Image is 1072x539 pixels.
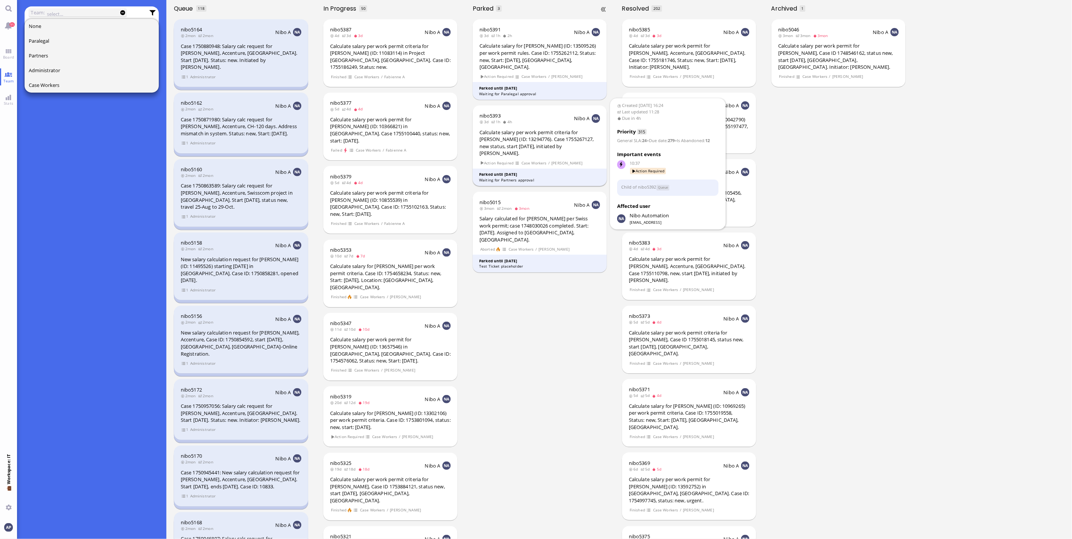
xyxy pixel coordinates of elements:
[330,26,351,33] a: nibo5387
[873,29,889,36] span: Nibo A
[181,140,189,146] span: view 1 items
[181,519,202,526] a: nibo5168
[479,199,501,206] a: nibo5015
[293,315,301,323] img: NA
[330,400,344,405] span: 20d
[741,168,749,176] img: NA
[724,102,739,109] span: Nibo A
[384,74,405,80] span: Fabienne A
[574,201,590,208] span: Nibo A
[181,166,202,173] span: nibo5160
[330,220,346,227] span: Finished
[354,74,380,80] span: Case Workers
[535,246,537,252] span: /
[574,29,590,36] span: Nibo A
[181,386,202,393] span: nibo5172
[521,73,547,80] span: Case Workers
[330,460,351,466] span: nibo5325
[642,138,647,143] strong: 24
[342,180,354,185] span: 4d
[548,73,550,80] span: /
[29,23,41,29] span: None
[629,313,650,319] span: nibo5373
[381,367,383,373] span: /
[647,138,649,143] span: +
[617,128,636,135] span: Priority
[574,115,590,122] span: Nibo A
[293,168,301,176] img: NA
[372,434,397,440] span: Case Workers
[629,434,645,440] span: Finished
[181,182,301,210] div: Case 1750863589: Salary calc request for [PERSON_NAME], Accenture, Swisscom project in [GEOGRAPHI...
[330,173,351,180] a: nibo5379
[330,246,351,253] a: nibo5353
[181,493,189,499] span: view 1 items
[1,54,16,60] span: Board
[479,42,600,70] div: Calculate salary for [PERSON_NAME] (ID: 13509526) per work permit rules. Case ID: 1755262112, Sta...
[653,434,678,440] span: Case Workers
[592,28,600,36] img: NA
[890,28,899,36] img: NA
[382,147,385,153] span: /
[629,460,650,466] a: nibo5369
[479,129,600,157] div: Calculate salary per work permit criteria for [PERSON_NAME] (ID: 13294776). Case 1755267127, new ...
[630,160,719,167] span: 10:37
[402,434,433,440] span: [PERSON_NAME]
[330,43,451,71] div: Calculate salary per work permit criteria for [PERSON_NAME] (ID: 11083114) in Project [GEOGRAPHIC...
[344,253,356,259] span: 7d
[680,73,682,80] span: /
[479,263,600,269] div: Test Ticket placeholder
[181,213,189,220] span: view 1 items
[276,29,291,36] span: Nibo A
[330,327,344,332] span: 11d
[503,33,515,38] span: 2h
[25,34,159,48] button: Paralegal
[771,4,800,13] span: Archived
[629,246,641,251] span: 4d
[330,336,451,364] div: Calculate salary per work permit for [PERSON_NAME] (ID: 13657546) in [GEOGRAPHIC_DATA], [GEOGRAPH...
[741,388,749,397] img: NA
[190,74,216,80] span: Administrator
[390,294,421,300] span: [PERSON_NAME]
[622,4,652,13] span: Resolved
[29,67,60,74] span: Administrator
[354,367,380,373] span: Case Workers
[479,172,600,177] div: Parked until [DATE]
[276,169,291,175] span: Nibo A
[629,360,645,367] span: Finished
[386,147,407,153] span: Fabienne A
[675,138,677,143] span: +
[778,26,799,33] a: nibo5046
[741,101,749,110] img: NA
[425,102,441,109] span: Nibo A
[479,112,501,119] span: nibo5393
[832,73,864,80] span: [PERSON_NAME]
[190,426,216,433] span: Administrator
[442,175,451,183] img: NA
[629,26,650,33] a: nibo5385
[425,249,441,256] span: Nibo A
[629,393,641,398] span: 5d
[425,29,441,36] span: Nibo A
[190,287,216,293] span: Administrator
[181,74,189,80] span: view 1 items
[629,239,650,246] span: nibo5383
[479,91,600,97] div: Waiting for Paralegal approval
[330,367,346,373] span: Finished
[724,29,739,36] span: Nibo A
[181,173,198,178] span: 2mon
[330,263,451,291] div: Calculate salary for [PERSON_NAME] per work permit criteria. Case ID: 1754658234, Status: new, St...
[181,106,198,112] span: 2mon
[479,119,491,124] span: 3d
[198,173,216,178] span: 2mon
[354,33,365,38] span: 3d
[813,33,830,38] span: 3mon
[653,6,660,11] span: 202
[181,452,202,459] a: nibo5170
[680,434,682,440] span: /
[330,74,346,80] span: Finished
[617,115,719,122] span: Due in 4h
[652,393,664,398] span: 4d
[668,138,675,143] strong: 279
